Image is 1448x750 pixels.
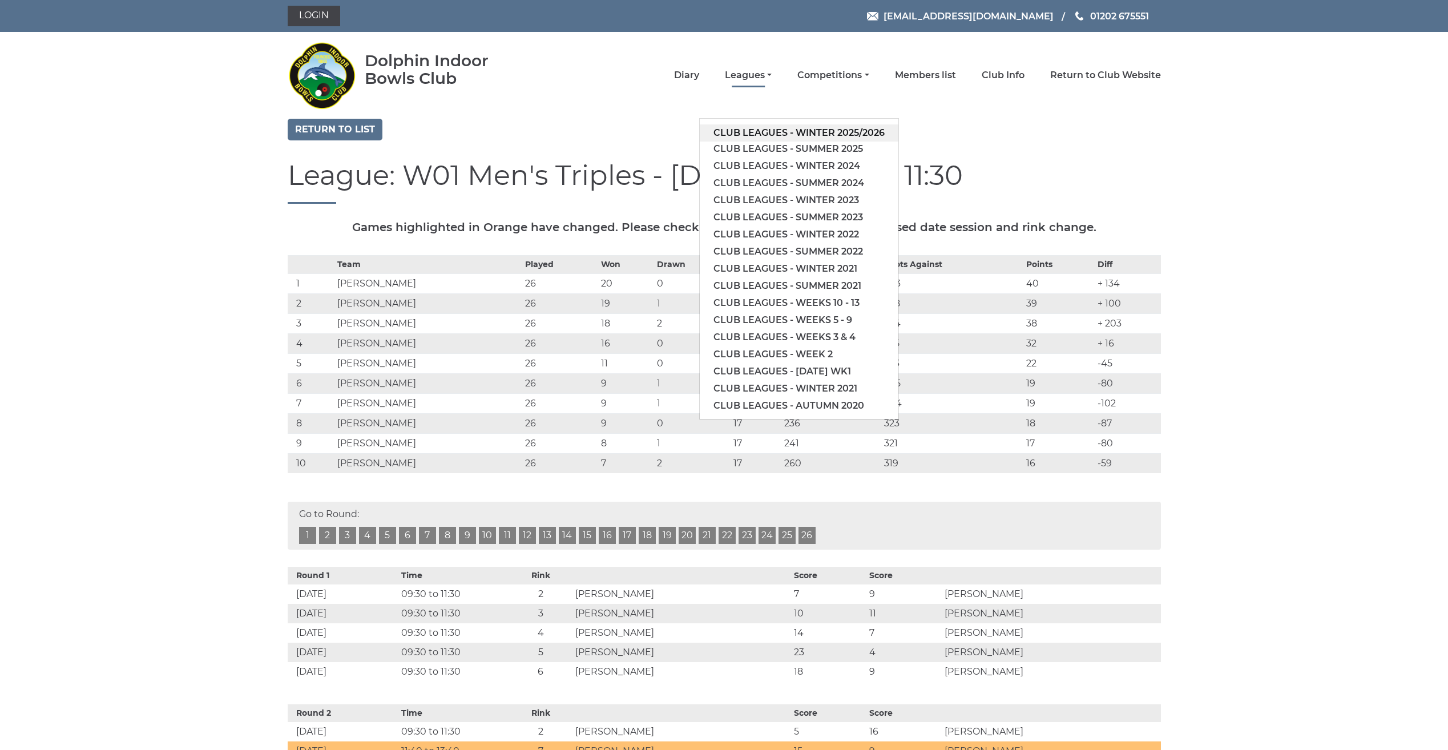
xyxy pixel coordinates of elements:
[334,313,522,333] td: [PERSON_NAME]
[881,273,1023,293] td: 243
[399,527,416,544] a: 6
[654,453,730,473] td: 2
[942,604,1160,623] td: [PERSON_NAME]
[1095,293,1161,313] td: + 100
[522,255,598,273] th: Played
[598,293,654,313] td: 19
[288,6,340,26] a: Login
[679,527,696,544] a: 20
[700,192,898,209] a: Club leagues - Winter 2023
[334,433,522,453] td: [PERSON_NAME]
[288,662,398,682] td: [DATE]
[942,722,1160,741] td: [PERSON_NAME]
[598,313,654,333] td: 18
[798,527,816,544] a: 26
[1095,333,1161,353] td: + 16
[700,226,898,243] a: Club leagues - Winter 2022
[1095,273,1161,293] td: + 134
[499,527,516,544] a: 11
[509,604,572,623] td: 3
[759,527,776,544] a: 24
[866,643,942,662] td: 4
[288,502,1161,550] div: Go to Round:
[288,221,1161,233] h5: Games highlighted in Orange have changed. Please check for a revised rink change OR revised date ...
[598,433,654,453] td: 8
[334,273,522,293] td: [PERSON_NAME]
[509,584,572,604] td: 2
[319,527,336,544] a: 2
[881,433,1023,453] td: 321
[559,527,576,544] a: 14
[288,704,398,722] th: Round 2
[572,662,791,682] td: [PERSON_NAME]
[700,346,898,363] a: Club leagues - Week 2
[509,623,572,643] td: 4
[509,662,572,682] td: 6
[700,124,898,142] a: Club leagues - Winter 2025/2026
[598,255,654,273] th: Won
[1095,313,1161,333] td: + 203
[866,584,942,604] td: 9
[598,273,654,293] td: 20
[598,453,654,473] td: 7
[334,333,522,353] td: [PERSON_NAME]
[288,413,334,433] td: 8
[731,453,781,473] td: 17
[598,413,654,433] td: 9
[674,69,699,82] a: Diary
[334,373,522,393] td: [PERSON_NAME]
[288,353,334,373] td: 5
[1023,373,1095,393] td: 19
[522,313,598,333] td: 26
[654,373,730,393] td: 1
[700,397,898,414] a: Club leagues - Autumn 2020
[288,393,334,413] td: 7
[700,312,898,329] a: Club leagues - Weeks 5 - 9
[288,373,334,393] td: 6
[1023,293,1095,313] td: 39
[781,453,882,473] td: 260
[791,584,866,604] td: 7
[1023,333,1095,353] td: 32
[866,623,942,643] td: 7
[942,662,1160,682] td: [PERSON_NAME]
[522,333,598,353] td: 26
[654,333,730,353] td: 0
[288,333,334,353] td: 4
[866,567,942,584] th: Score
[639,527,656,544] a: 18
[699,527,716,544] a: 21
[1023,353,1095,373] td: 22
[791,662,866,682] td: 18
[881,373,1023,393] td: 345
[288,160,1161,204] h1: League: W01 Men's Triples - [DATE] - 09:30 to 11:30
[398,704,509,722] th: Time
[288,623,398,643] td: [DATE]
[791,604,866,623] td: 10
[654,353,730,373] td: 0
[791,704,866,722] th: Score
[982,69,1025,82] a: Club Info
[522,393,598,413] td: 26
[942,584,1160,604] td: [PERSON_NAME]
[1050,69,1161,82] a: Return to Club Website
[1095,433,1161,453] td: -80
[572,722,791,741] td: [PERSON_NAME]
[791,623,866,643] td: 14
[288,643,398,662] td: [DATE]
[699,118,899,420] ul: Leagues
[659,527,676,544] a: 19
[1023,273,1095,293] td: 40
[700,158,898,175] a: Club leagues - Winter 2024
[1023,255,1095,273] th: Points
[725,69,772,82] a: Leagues
[339,527,356,544] a: 3
[509,643,572,662] td: 5
[522,453,598,473] td: 26
[572,604,791,623] td: [PERSON_NAME]
[459,527,476,544] a: 9
[700,140,898,158] a: Club leagues - Summer 2025
[881,255,1023,273] th: Shots Against
[398,722,509,741] td: 09:30 to 11:30
[654,393,730,413] td: 1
